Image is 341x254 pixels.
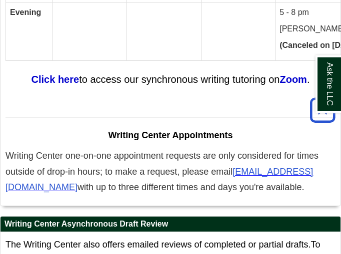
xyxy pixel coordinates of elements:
span: with up to three different times and days you're available. [77,182,304,192]
a: Back to Top [306,103,338,117]
span: Writing Center Appointments [108,130,233,140]
span: to access our synchronous writing tutoring on [79,74,279,85]
a: [EMAIL_ADDRESS][DOMAIN_NAME] [5,168,313,192]
a: Click here [31,74,79,85]
span: . [307,74,310,85]
strong: Evening [10,8,41,16]
span: Writing Center one-on-one appointment requests are only considered for times outside of drop-in h... [5,151,318,177]
h2: Writing Center Asynchronous Draft Review [0,217,340,232]
a: Zoom [279,74,306,85]
span: The Writing Center also offers emailed reviews of completed or partial drafts. [5,240,311,250]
